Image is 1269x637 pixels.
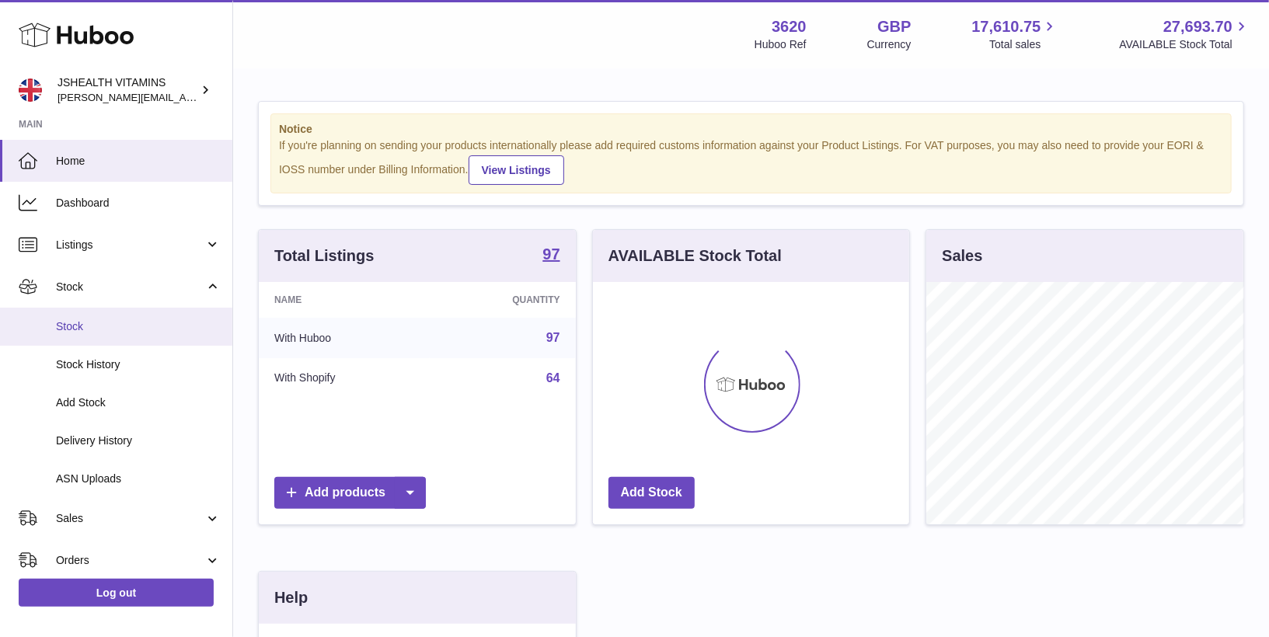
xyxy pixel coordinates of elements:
[56,280,204,294] span: Stock
[542,246,560,262] strong: 97
[56,511,204,526] span: Sales
[19,579,214,607] a: Log out
[279,138,1223,185] div: If you're planning on sending your products internationally please add required customs informati...
[259,358,430,399] td: With Shopify
[989,37,1058,52] span: Total sales
[1119,37,1250,52] span: AVAILABLE Stock Total
[546,331,560,344] a: 97
[56,472,221,486] span: ASN Uploads
[971,16,1041,37] span: 17,610.75
[56,319,221,334] span: Stock
[274,245,375,266] h3: Total Listings
[58,91,312,103] span: [PERSON_NAME][EMAIL_ADDRESS][DOMAIN_NAME]
[469,155,564,185] a: View Listings
[56,395,221,410] span: Add Stock
[259,318,430,358] td: With Huboo
[772,16,807,37] strong: 3620
[877,16,911,37] strong: GBP
[1163,16,1232,37] span: 27,693.70
[542,246,560,265] a: 97
[56,154,221,169] span: Home
[546,371,560,385] a: 64
[56,357,221,372] span: Stock History
[274,587,308,608] h3: Help
[56,196,221,211] span: Dashboard
[1119,16,1250,52] a: 27,693.70 AVAILABLE Stock Total
[279,122,1223,137] strong: Notice
[755,37,807,52] div: Huboo Ref
[56,433,221,448] span: Delivery History
[608,245,782,266] h3: AVAILABLE Stock Total
[942,245,982,266] h3: Sales
[259,282,430,318] th: Name
[56,238,204,252] span: Listings
[274,477,426,509] a: Add products
[19,78,42,102] img: francesca@jshealthvitamins.com
[971,16,1058,52] a: 17,610.75 Total sales
[56,553,204,568] span: Orders
[58,75,197,105] div: JSHEALTH VITAMINS
[608,477,695,509] a: Add Stock
[430,282,576,318] th: Quantity
[867,37,912,52] div: Currency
